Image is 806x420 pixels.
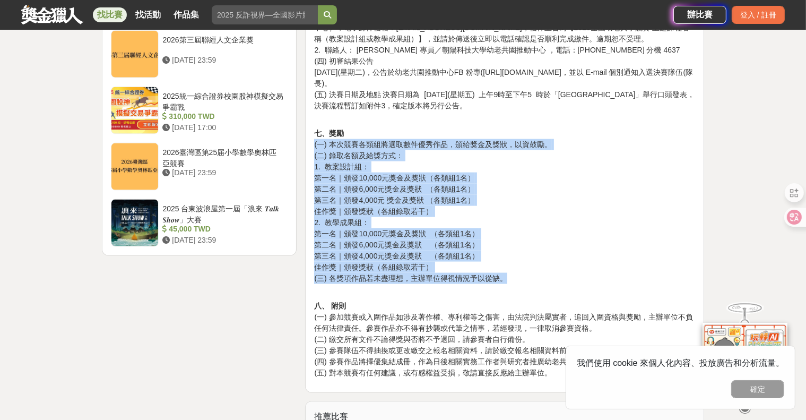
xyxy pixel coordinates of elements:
[212,5,318,24] input: 2025 反詐視界—全國影片競賽
[163,122,284,133] div: [DATE] 17:00
[732,6,785,24] div: 登入 / 註冊
[111,30,288,78] a: 2026第三屆聯經人文企業獎 [DATE] 23:59
[163,203,284,224] div: 2025 台東波浪屋第一屆「浪來 𝑻𝒂𝒍𝒌 𝑺𝒉𝒐𝒘」大賽
[111,87,288,134] a: 2025統一綜合證券校園股神模擬交易爭霸戰 310,000 TWD [DATE] 17:00
[131,7,165,22] a: 找活動
[163,35,284,55] div: 2026第三屆聯經人文企業獎
[673,6,726,24] a: 辦比賽
[163,235,284,246] div: [DATE] 23:59
[314,301,695,379] p: (一) 參加競賽或入圍作品如涉及著作權、專利權等之傷害，由法院判決屬實者，追回入圍資格與獎勵，主辦單位不負任何法律責任。參賽作品亦不得有抄襲或代筆之情事，若經發現，一律取消參賽資格。 (二) 繳...
[163,111,284,122] div: 310,000 TWD
[111,143,288,191] a: 2026臺灣區第25届小學數學奧林匹亞競賽 [DATE] 23:59
[111,199,288,247] a: 2025 台東波浪屋第一屆「浪來 𝑻𝒂𝒍𝒌 𝑺𝒉𝒐𝒘」大賽 45,000 TWD [DATE] 23:59
[163,224,284,235] div: 45,000 TWD
[314,128,695,295] p: (一) 本次競賽各類組將選取數件優秀作品，頒給獎金及獎狀，以資鼓勵。 (二) 錄取名額及給獎方式： 1. 教案設計組： 第一名｜頒發10,000元獎金及獎狀（各類組1名） 第二名｜頒發6,000...
[169,7,203,22] a: 作品集
[577,358,784,367] span: 我們使用 cookie 來個人化內容、投放廣告和分析流量。
[703,323,787,393] img: d2146d9a-e6f6-4337-9592-8cefde37ba6b.png
[731,380,784,398] button: 確定
[163,147,284,167] div: 2026臺灣區第25届小學數學奧林匹亞競賽
[93,7,127,22] a: 找比賽
[314,129,344,138] strong: 七、獎勵
[163,91,284,111] div: 2025統一綜合證券校園股神模擬交易爭霸戰
[163,55,284,66] div: [DATE] 23:59
[314,302,346,310] strong: 八、 附則
[163,167,284,178] div: [DATE] 23:59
